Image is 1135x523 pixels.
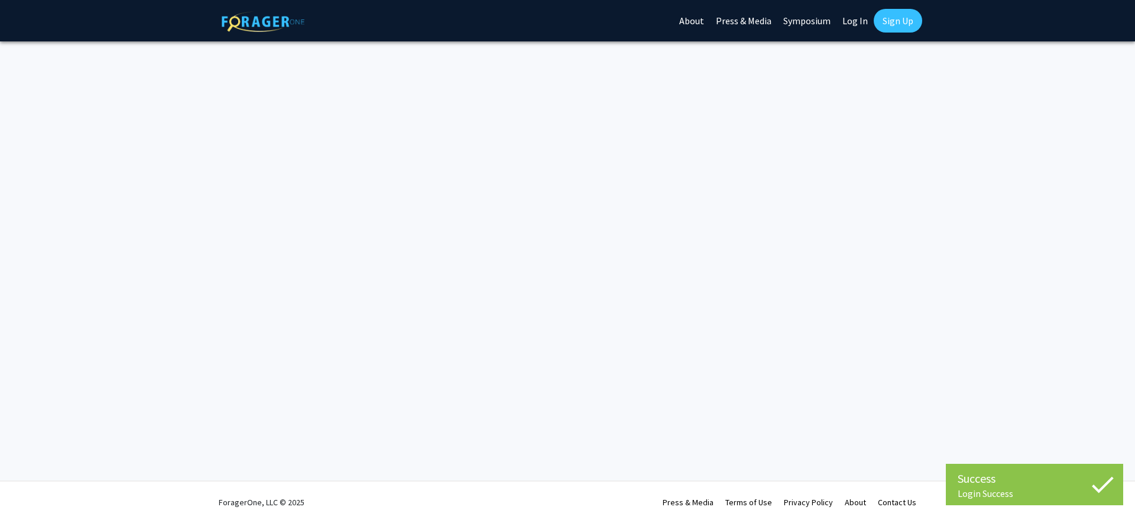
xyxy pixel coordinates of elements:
a: Privacy Policy [784,497,833,508]
a: Contact Us [878,497,916,508]
a: Sign Up [874,9,922,33]
a: About [845,497,866,508]
a: Terms of Use [725,497,772,508]
div: ForagerOne, LLC © 2025 [219,482,304,523]
div: Login Success [958,488,1111,499]
a: Press & Media [663,497,714,508]
img: ForagerOne Logo [222,11,304,32]
div: Success [958,470,1111,488]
